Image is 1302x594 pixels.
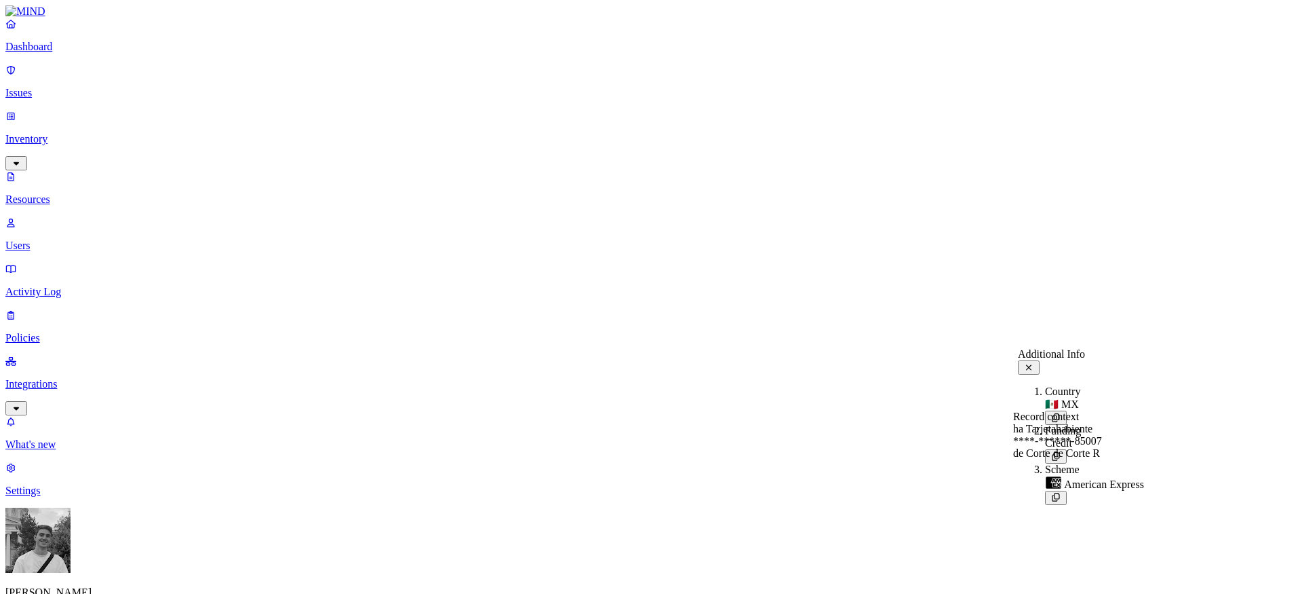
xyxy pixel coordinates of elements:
span: Scheme [1045,464,1080,475]
p: Inventory [5,133,1297,145]
p: What's new [5,439,1297,451]
p: Users [5,240,1297,252]
p: Activity Log [5,286,1297,298]
div: American Express [1045,476,1144,491]
div: Additional Info [1018,348,1144,360]
img: Ignacio Rodriguez Paez [5,508,71,573]
p: Settings [5,485,1297,497]
div: Record context [1013,411,1102,423]
span: Country [1045,386,1080,397]
p: Dashboard [5,41,1297,53]
div: 🇲🇽 MX [1045,398,1144,411]
p: Resources [5,193,1297,206]
p: Integrations [5,378,1297,390]
p: Policies [5,332,1297,344]
img: MIND [5,5,45,18]
p: Issues [5,87,1297,99]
